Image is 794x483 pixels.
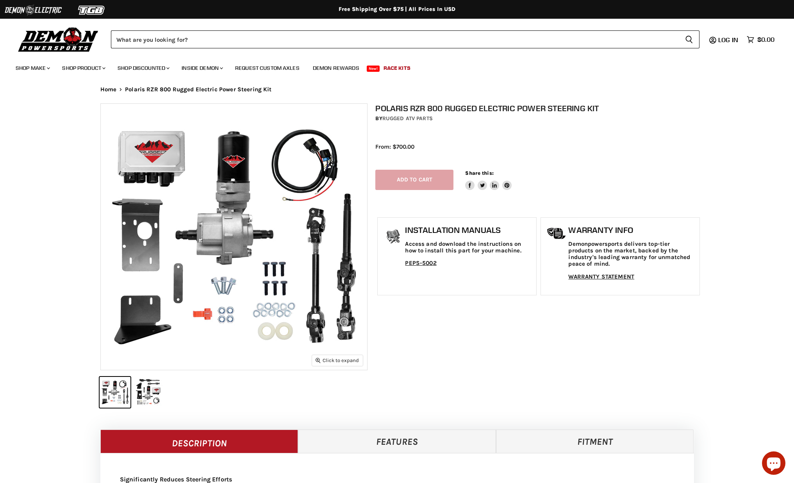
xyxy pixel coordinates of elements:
h1: Polaris RZR 800 Rugged Electric Power Steering Kit [375,103,702,113]
span: New! [367,66,380,72]
img: IMAGE [101,104,367,370]
button: Search [679,30,699,48]
img: TGB Logo 2 [62,3,121,18]
span: Log in [718,36,738,44]
button: Click to expand [312,355,363,366]
ul: Main menu [10,57,773,76]
button: IMAGE thumbnail [133,377,164,408]
p: Demonpowersports delivers top-tier products on the market, backed by the industry's leading warra... [568,241,696,268]
span: Share this: [465,170,493,176]
button: IMAGE thumbnail [100,377,130,408]
div: Free Shipping Over $75 | All Prices In USD [85,6,710,13]
a: Shop Product [56,60,110,76]
a: WARRANTY STATEMENT [568,273,634,280]
nav: Breadcrumbs [85,86,710,93]
img: warranty-icon.png [547,227,566,240]
a: Description [100,430,298,453]
input: Search [111,30,679,48]
a: Home [100,86,117,93]
span: $0.00 [757,36,774,43]
a: $0.00 [743,34,778,45]
a: Inside Demon [176,60,228,76]
a: Log in [715,36,743,43]
span: Polaris RZR 800 Rugged Electric Power Steering Kit [125,86,272,93]
div: by [375,114,702,123]
span: From: $700.00 [375,143,414,150]
a: PEPS-5002 [405,259,436,266]
a: Features [298,430,496,453]
img: install_manual-icon.png [384,227,403,247]
h1: Installation Manuals [405,226,532,235]
aside: Share this: [465,170,512,190]
a: Rugged ATV Parts [382,115,433,122]
img: Demon Powersports [16,25,101,53]
p: Access and download the instructions on how to install this part for your machine. [405,241,532,254]
a: Race Kits [378,60,416,76]
a: Shop Discounted [112,60,174,76]
inbox-online-store-chat: Shopify online store chat [760,451,788,477]
img: Demon Electric Logo 2 [4,3,62,18]
a: Fitment [496,430,694,453]
span: Click to expand [316,357,359,363]
a: Request Custom Axles [229,60,305,76]
h1: Warranty Info [568,226,696,235]
a: Shop Make [10,60,55,76]
a: Demon Rewards [307,60,365,76]
form: Product [111,30,699,48]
